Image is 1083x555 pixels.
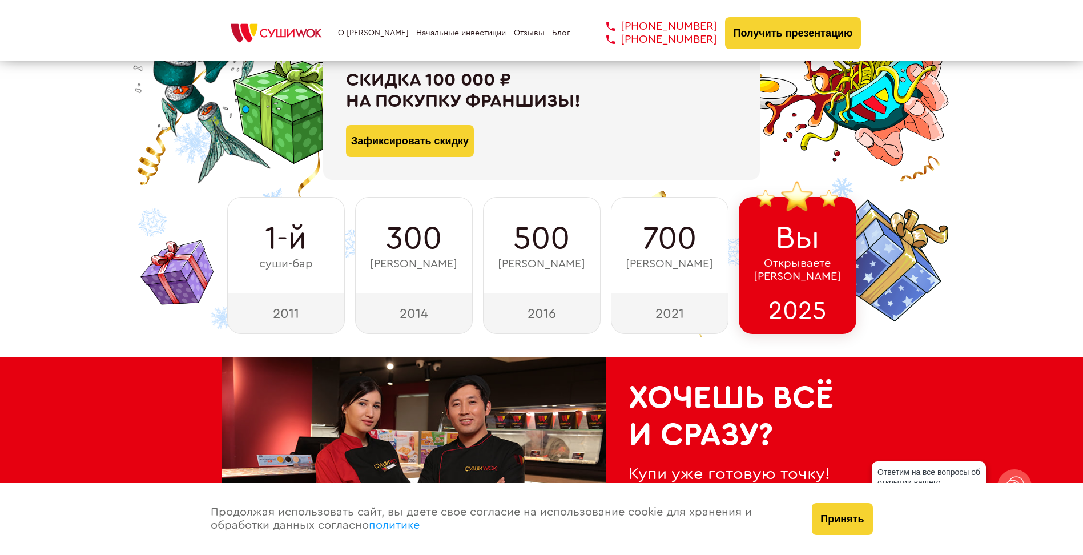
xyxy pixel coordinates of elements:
button: Зафиксировать скидку [346,125,474,157]
span: 700 [643,220,696,257]
a: О [PERSON_NAME] [338,29,409,38]
span: [PERSON_NAME] [498,258,585,271]
div: 2016 [483,293,601,334]
div: Продолжая использовать сайт, вы даете свое согласие на использование cookie для хранения и обрабо... [199,483,801,555]
span: 1-й [265,220,307,257]
div: Скидка 100 000 ₽ на покупку франшизы! [346,70,737,112]
a: [PHONE_NUMBER] [589,33,717,46]
button: Принять [812,503,872,535]
a: Блог [552,29,570,38]
a: Отзывы [514,29,545,38]
div: 2014 [355,293,473,334]
span: 500 [513,220,570,257]
span: Открываете [PERSON_NAME] [754,257,841,283]
div: 2025 [739,293,856,334]
a: Начальные инвестиции [416,29,506,38]
div: Купи уже готовую точку! [629,465,839,484]
span: [PERSON_NAME] [370,258,457,271]
div: Ответим на все вопросы об открытии вашего [PERSON_NAME]! [872,461,986,504]
button: Получить презентацию [725,17,861,49]
h2: Хочешь всё и сразу? [629,380,839,453]
span: 300 [386,220,442,257]
span: [PERSON_NAME] [626,258,713,271]
img: СУШИWOK [222,21,331,46]
div: 2011 [227,293,345,334]
a: политике [369,520,420,531]
div: 2021 [611,293,728,334]
span: Вы [775,220,820,256]
span: суши-бар [259,258,313,271]
a: [PHONE_NUMBER] [589,20,717,33]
